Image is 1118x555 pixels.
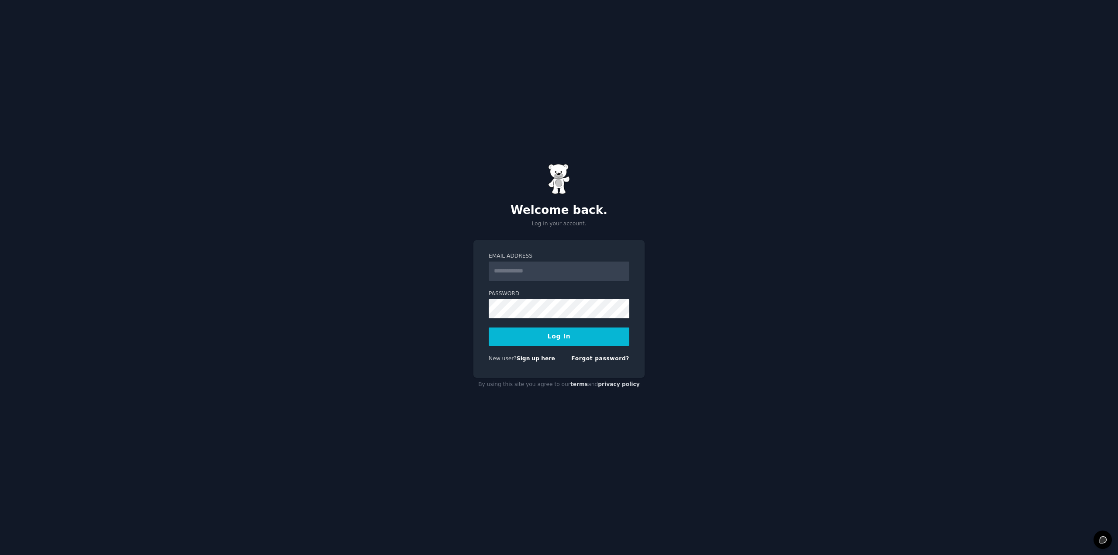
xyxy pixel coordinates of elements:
img: Gummy Bear [548,164,570,194]
a: Forgot password? [571,355,629,362]
h2: Welcome back. [473,203,645,217]
label: Email Address [489,252,629,260]
a: privacy policy [598,381,640,387]
span: New user? [489,355,517,362]
p: Log in your account. [473,220,645,228]
a: terms [570,381,588,387]
button: Log In [489,327,629,346]
a: Sign up here [517,355,555,362]
div: By using this site you agree to our and [473,378,645,392]
label: Password [489,290,629,298]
